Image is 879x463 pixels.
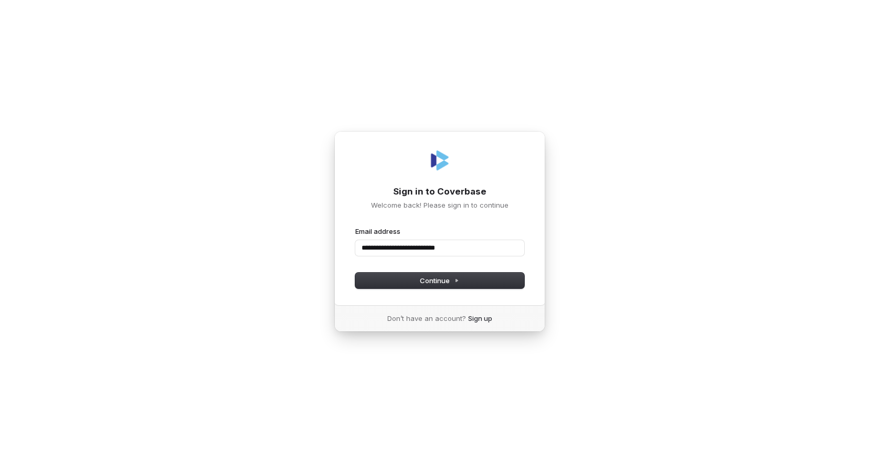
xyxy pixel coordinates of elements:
[355,227,400,236] label: Email address
[420,276,459,285] span: Continue
[355,273,524,288] button: Continue
[355,200,524,210] p: Welcome back! Please sign in to continue
[468,314,492,323] a: Sign up
[427,148,452,173] img: Coverbase
[355,186,524,198] h1: Sign in to Coverbase
[387,314,466,323] span: Don’t have an account?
